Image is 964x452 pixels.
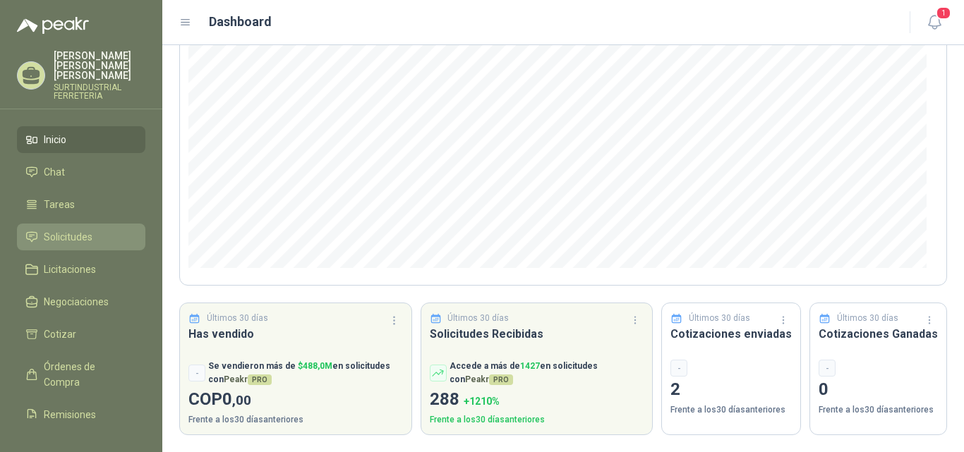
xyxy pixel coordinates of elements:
[222,389,251,409] span: 0
[188,325,403,343] h3: Has vendido
[248,374,272,385] span: PRO
[17,224,145,250] a: Solicitudes
[44,326,76,342] span: Cotizar
[17,17,89,34] img: Logo peakr
[670,377,792,403] p: 2
[520,361,540,371] span: 1427
[209,12,272,32] h1: Dashboard
[936,6,951,20] span: 1
[208,360,403,386] p: Se vendieron más de en solicitudes con
[224,374,272,384] span: Peakr
[188,386,403,413] p: COP
[44,132,66,147] span: Inicio
[54,51,145,80] p: [PERSON_NAME] [PERSON_NAME] [PERSON_NAME]
[54,83,145,100] p: SURTINDUSTRIAL FERRETERIA
[489,374,513,385] span: PRO
[188,413,403,427] p: Frente a los 30 días anteriores
[17,191,145,218] a: Tareas
[819,403,938,417] p: Frente a los 30 días anteriores
[44,164,65,180] span: Chat
[689,312,750,325] p: Últimos 30 días
[17,401,145,428] a: Remisiones
[447,312,509,325] p: Últimos 30 días
[44,359,132,390] span: Órdenes de Compra
[44,229,92,245] span: Solicitudes
[44,407,96,422] span: Remisiones
[44,197,75,212] span: Tareas
[232,392,251,408] span: ,00
[430,325,644,343] h3: Solicitudes Recibidas
[17,321,145,348] a: Cotizar
[207,312,268,325] p: Últimos 30 días
[430,386,644,413] p: 288
[670,360,687,377] div: -
[17,288,145,315] a: Negociaciones
[670,325,792,343] h3: Cotizaciones enviadas
[44,262,96,277] span: Licitaciones
[188,365,205,381] div: -
[464,396,500,407] span: + 1210 %
[298,361,332,371] span: $ 488,0M
[922,10,947,35] button: 1
[819,377,938,403] p: 0
[17,256,145,283] a: Licitaciones
[17,126,145,153] a: Inicio
[670,403,792,417] p: Frente a los 30 días anteriores
[44,294,109,310] span: Negociaciones
[837,312,898,325] p: Últimos 30 días
[819,325,938,343] h3: Cotizaciones Ganadas
[430,413,644,427] p: Frente a los 30 días anteriores
[17,159,145,185] a: Chat
[450,360,644,386] p: Accede a más de en solicitudes con
[17,353,145,396] a: Órdenes de Compra
[819,360,836,377] div: -
[465,374,513,384] span: Peakr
